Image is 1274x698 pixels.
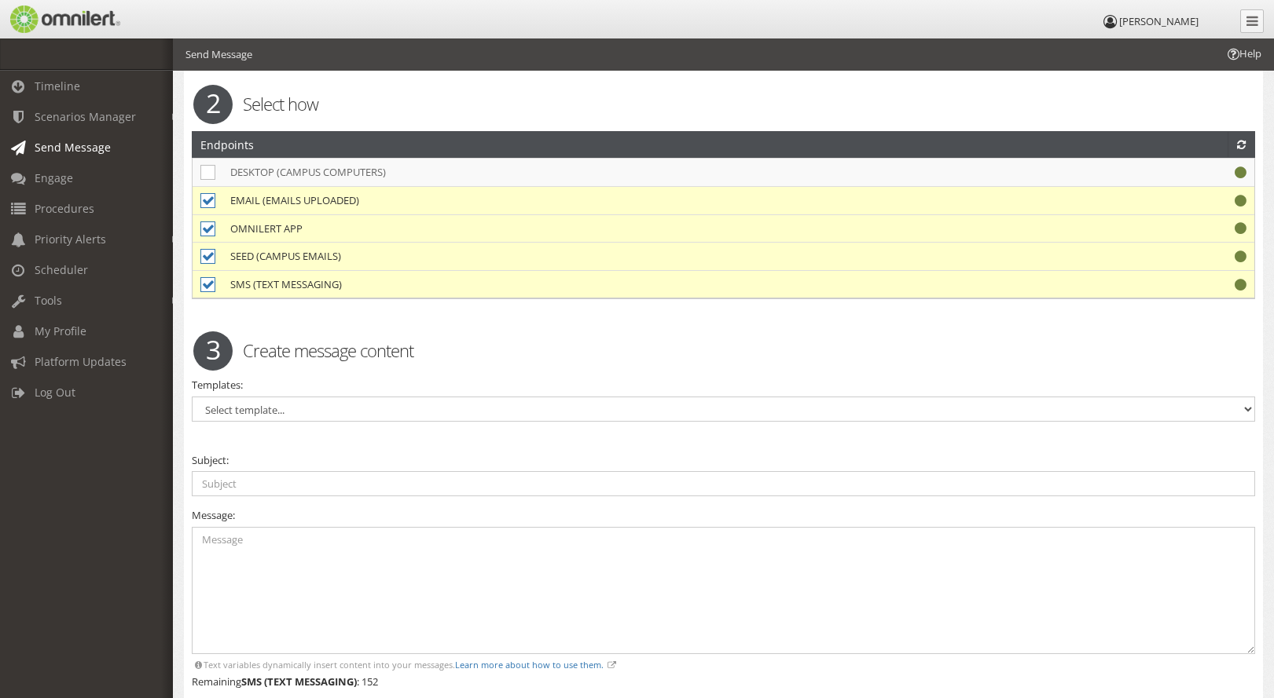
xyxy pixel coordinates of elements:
[35,201,94,216] span: Procedures
[192,674,359,689] span: Remaining :
[35,109,136,124] span: Scenarios Manager
[222,270,1111,298] td: SMS (TEXT MESSAGING)
[35,11,68,25] span: Help
[192,471,1255,496] input: Subject
[193,85,233,124] span: 2
[192,659,1255,671] div: Text variables dynamically insert content into your messages.
[200,132,254,157] h2: Endpoints
[455,659,604,671] a: Learn more about how to use them.
[192,508,235,523] label: Message:
[1225,46,1261,61] span: Help
[1235,196,1246,206] i: Working properly.
[1235,251,1246,261] i: Working properly.
[35,323,86,338] span: My Profile
[222,186,1111,214] td: EMAIL (EMAILS UPLOADED)
[1235,280,1246,290] i: Working properly.
[222,214,1111,243] td: OMNILERT APP
[222,159,1111,187] td: DESKTOP (CAMPUS COMPUTERS)
[362,674,378,689] span: 152
[241,674,357,689] strong: SMS (TEXT MESSAGING)
[35,293,62,308] span: Tools
[182,92,1265,115] h2: Select how
[35,354,127,369] span: Platform Updates
[35,232,106,247] span: Priority Alerts
[35,140,111,155] span: Send Message
[185,47,252,62] li: Send Message
[35,79,80,93] span: Timeline
[1119,14,1199,28] span: [PERSON_NAME]
[35,170,73,185] span: Engage
[35,262,88,277] span: Scheduler
[35,385,75,400] span: Log Out
[192,453,229,468] label: Subject:
[222,243,1111,271] td: SEED (CAMPUS EMAILS)
[193,331,233,371] span: 3
[1235,167,1246,177] i: Working properly.
[182,338,1265,362] h2: Create message content
[192,378,243,393] label: Templates:
[8,5,120,33] img: Omnilert
[1235,223,1246,233] i: Working properly.
[1240,9,1264,33] a: Collapse Menu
